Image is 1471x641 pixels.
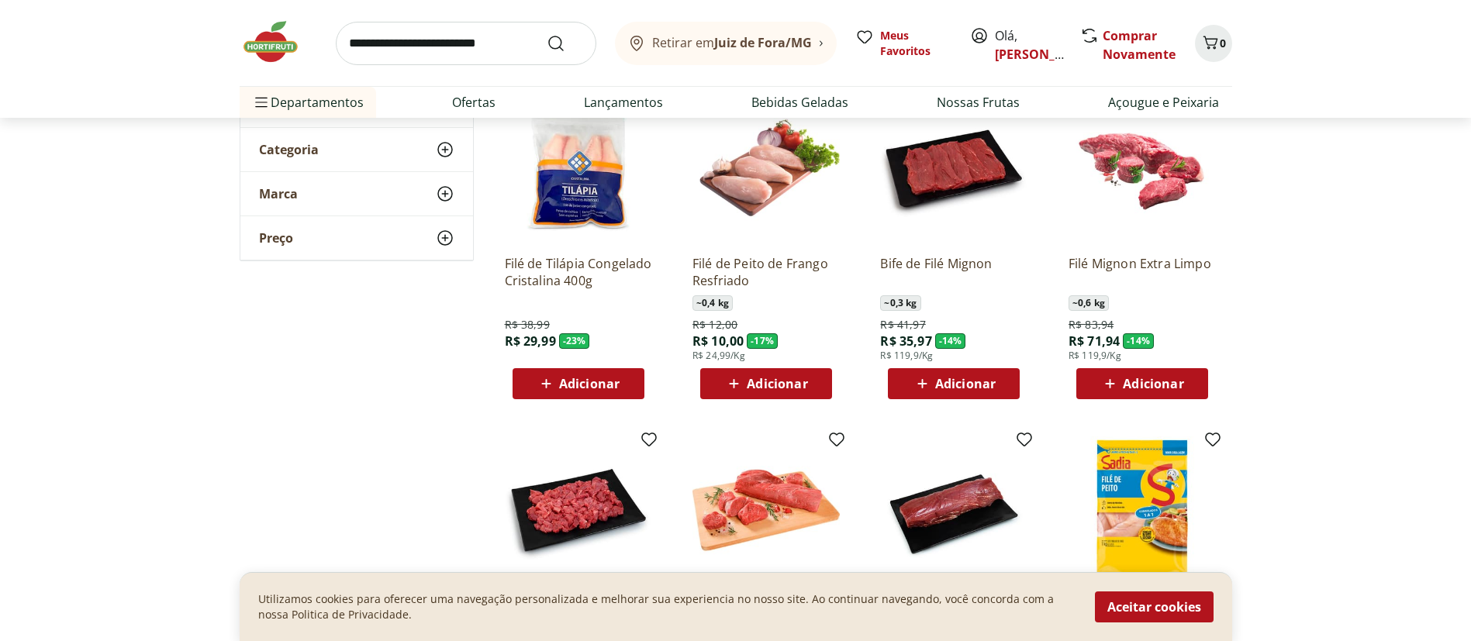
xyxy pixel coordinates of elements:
[747,377,807,390] span: Adicionar
[259,230,293,246] span: Preço
[505,333,556,350] span: R$ 29,99
[1069,317,1114,333] span: R$ 83,94
[1123,333,1154,349] span: - 14 %
[1095,591,1214,622] button: Aceitar cookies
[1220,36,1226,50] span: 0
[1069,255,1216,289] a: Filé Mignon Extra Limpo
[880,295,920,311] span: ~ 0,3 kg
[855,28,951,59] a: Meus Favoritos
[1195,25,1232,62] button: Carrinho
[751,93,848,112] a: Bebidas Geladas
[692,436,840,584] img: Medalhão de Filé Mignon
[692,295,733,311] span: ~ 0,4 kg
[240,216,473,260] button: Preço
[652,36,812,50] span: Retirar em
[615,22,837,65] button: Retirar emJuiz de Fora/MG
[1069,350,1121,362] span: R$ 119,9/Kg
[995,46,1096,63] a: [PERSON_NAME]
[259,142,319,157] span: Categoria
[336,22,596,65] input: search
[259,186,298,202] span: Marca
[692,333,744,350] span: R$ 10,00
[692,350,745,362] span: R$ 24,99/Kg
[880,436,1027,584] img: Rosbife de Filé Mignon Pedaço Bandeja
[692,95,840,243] img: Filé de Peito de Frango Resfriado
[935,377,996,390] span: Adicionar
[505,436,652,584] img: Strogonoff de Filé Mignon
[880,95,1027,243] img: Bife de Filé Mignon
[714,34,812,51] b: Juiz de Fora/MG
[505,317,550,333] span: R$ 38,99
[240,19,317,65] img: Hortifruti
[240,128,473,171] button: Categoria
[1103,27,1176,63] a: Comprar Novamente
[995,26,1064,64] span: Olá,
[584,93,663,112] a: Lançamentos
[747,333,778,349] span: - 17 %
[1069,95,1216,243] img: Filé Mignon Extra Limpo
[935,333,966,349] span: - 14 %
[937,93,1020,112] a: Nossas Frutas
[700,368,832,399] button: Adicionar
[1069,295,1109,311] span: ~ 0,6 kg
[559,333,590,349] span: - 23 %
[880,317,925,333] span: R$ 41,97
[880,255,1027,289] a: Bife de Filé Mignon
[1076,368,1208,399] button: Adicionar
[1123,377,1183,390] span: Adicionar
[505,95,652,243] img: Filé de Tilápia Congelado Cristalina 400g
[547,34,584,53] button: Submit Search
[880,333,931,350] span: R$ 35,97
[1069,436,1216,584] img: Filé de peito de frango Sadia 1kg
[505,255,652,289] a: Filé de Tilápia Congelado Cristalina 400g
[1108,93,1219,112] a: Açougue e Peixaria
[880,28,951,59] span: Meus Favoritos
[258,591,1076,622] p: Utilizamos cookies para oferecer uma navegação personalizada e melhorar sua experiencia no nosso ...
[692,317,737,333] span: R$ 12,00
[888,368,1020,399] button: Adicionar
[452,93,496,112] a: Ofertas
[692,255,840,289] a: Filé de Peito de Frango Resfriado
[559,377,620,390] span: Adicionar
[252,84,271,121] button: Menu
[1069,333,1120,350] span: R$ 71,94
[252,84,364,121] span: Departamentos
[240,172,473,215] button: Marca
[513,368,644,399] button: Adicionar
[880,350,933,362] span: R$ 119,9/Kg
